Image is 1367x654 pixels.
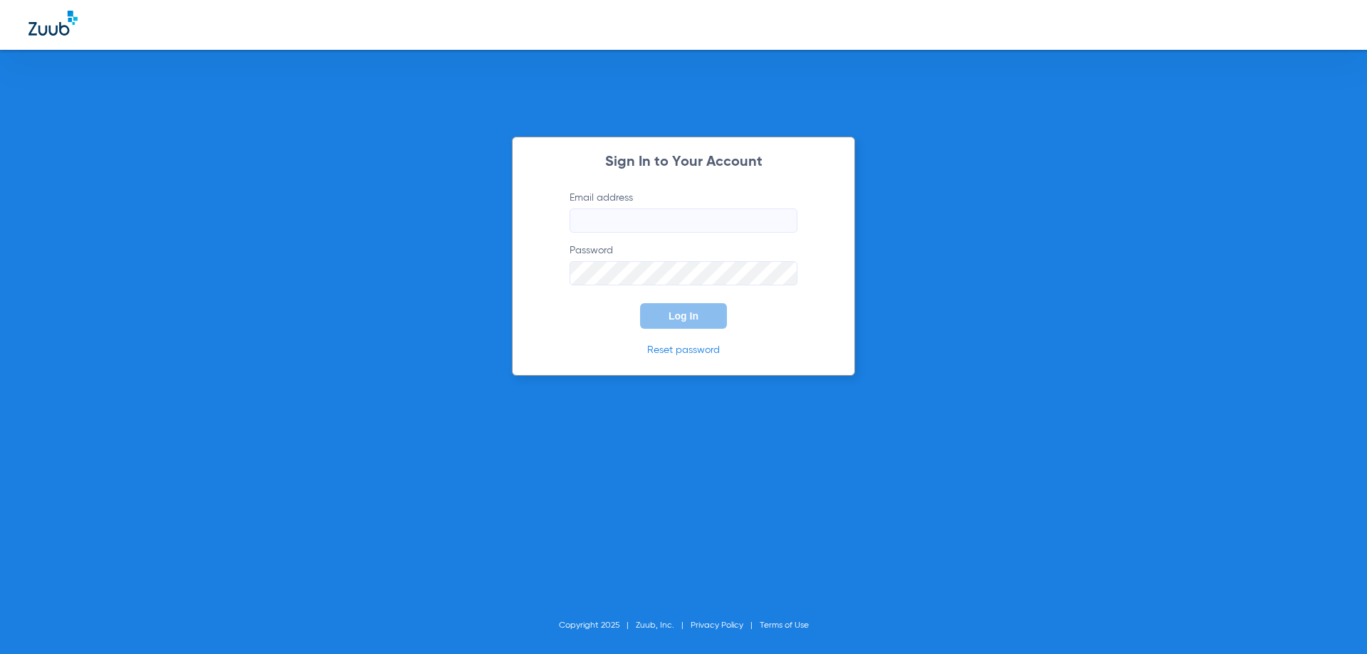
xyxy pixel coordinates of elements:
a: Reset password [647,345,720,355]
input: Password [570,261,797,285]
h2: Sign In to Your Account [548,155,819,169]
label: Password [570,243,797,285]
span: Log In [669,310,698,322]
li: Zuub, Inc. [636,618,691,633]
button: Log In [640,303,727,329]
img: Zuub Logo [28,11,78,36]
li: Copyright 2025 [559,618,636,633]
a: Terms of Use [760,621,809,630]
input: Email address [570,209,797,233]
label: Email address [570,191,797,233]
a: Privacy Policy [691,621,743,630]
